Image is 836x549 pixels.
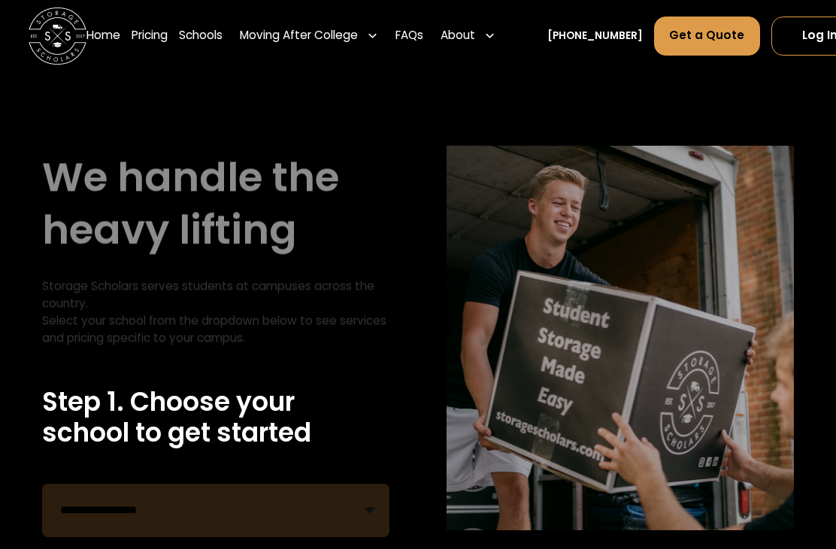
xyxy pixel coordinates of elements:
img: storage scholar [447,146,794,535]
div: Moving After College [240,27,358,44]
h1: We handle the heavy lifting [42,151,389,255]
div: About [441,27,475,44]
div: Moving After College [235,16,384,56]
a: FAQs [395,16,423,56]
div: Storage Scholars serves students at campuses across the country. Select your school from the drop... [42,278,389,347]
a: Home [86,16,120,56]
a: Get a Quote [654,17,759,56]
a: [PHONE_NUMBER] [547,29,643,44]
a: Schools [179,16,223,56]
a: home [29,8,86,65]
a: Pricing [132,16,168,56]
div: About [435,16,501,56]
h2: Step 1. Choose your school to get started [42,387,389,449]
form: Remind Form [42,484,389,537]
img: Storage Scholars main logo [29,8,86,65]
